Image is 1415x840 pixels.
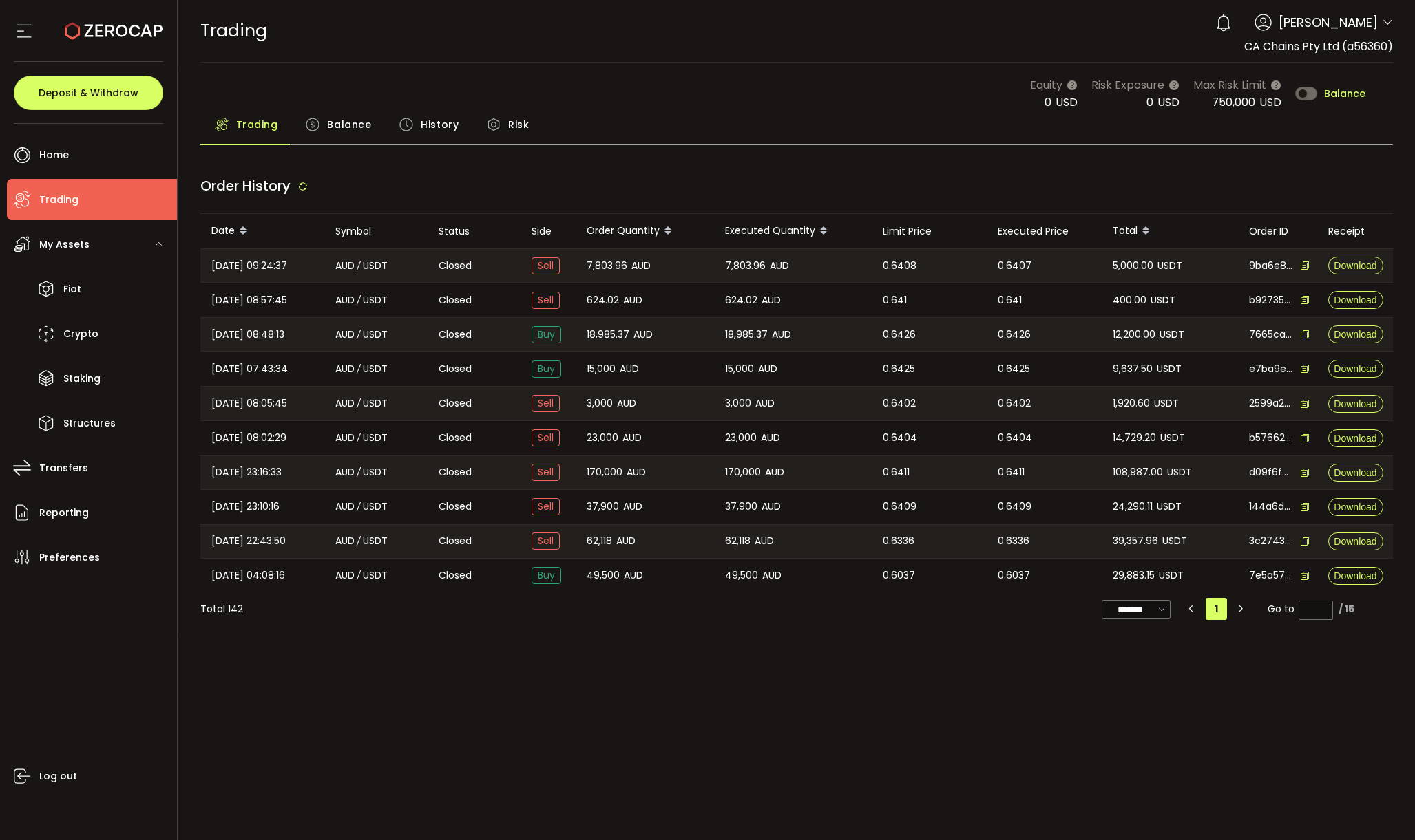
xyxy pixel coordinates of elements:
[725,464,761,480] span: 170,000
[335,258,355,274] span: AUD
[1346,774,1415,840] div: Chat Widget
[1249,465,1293,480] span: d09f6fb3-8af7-4064-b7c5-8d9f3d3ecfc8
[532,292,560,309] span: Sell
[1334,261,1376,270] span: Download
[998,361,1030,377] span: 0.6425
[63,324,98,344] span: Crypto
[587,292,619,308] span: 624.02
[1113,499,1153,515] span: 24,290.11
[335,568,355,583] span: AUD
[357,258,361,274] em: /
[327,111,371,138] span: Balance
[1167,464,1192,480] span: USDT
[39,145,69,165] span: Home
[1328,464,1383,482] button: Download
[439,465,472,480] span: Closed
[211,533,286,549] span: [DATE] 22:43:50
[1157,94,1180,110] span: USD
[39,235,90,255] span: My Assets
[998,430,1032,446] span: 0.6404
[211,327,284,343] span: [DATE] 08:48:13
[439,293,472,308] span: Closed
[576,219,714,243] div: Order Quantity
[1328,395,1383,413] button: Download
[357,533,361,549] em: /
[587,568,620,583] span: 49,500
[587,327,629,343] span: 18,985.37
[998,568,1030,583] span: 0.6037
[439,534,472,548] span: Closed
[1334,295,1376,305] span: Download
[521,224,576,239] div: Side
[363,292,388,308] span: USDT
[324,224,428,239] div: Symbol
[872,224,987,239] div: Limit Price
[1259,94,1281,110] span: USD
[335,396,355,411] span: AUD
[725,568,758,583] span: 49,500
[357,361,361,377] em: /
[755,533,774,549] span: AUD
[762,568,782,583] span: AUD
[883,361,915,377] span: 0.6425
[14,76,163,110] button: Deposit & Withdraw
[532,429,560,446] span: Sell
[1328,360,1383,378] button: Download
[39,503,89,523] span: Reporting
[363,396,388,411] span: USDT
[363,258,388,274] span: USDT
[1328,257,1383,274] button: Download
[1091,76,1164,94] span: Risk Exposure
[587,361,616,377] span: 15,000
[236,111,278,138] span: Trading
[755,396,775,411] span: AUD
[363,533,388,549] span: USDT
[1334,433,1376,443] span: Download
[1160,327,1184,343] span: USDT
[39,190,78,210] span: Trading
[725,258,766,274] span: 7,803.96
[211,292,287,308] span: [DATE] 08:57:45
[587,499,619,515] span: 37,900
[587,396,613,411] span: 3,000
[211,258,287,274] span: [DATE] 09:24:37
[1212,94,1255,110] span: 750,000
[622,430,642,446] span: AUD
[1193,76,1266,94] span: Max Risk Limit
[1334,364,1376,374] span: Download
[1056,94,1078,110] span: USD
[1113,327,1155,343] span: 12,200.00
[357,568,361,583] em: /
[883,396,916,411] span: 0.6402
[1249,327,1293,342] span: 7665ca89-7554-493f-af95-32222863dfaa
[1249,568,1293,583] span: 7e5a57ea-2eeb-4fe1-95a1-63164c76f1e0
[1113,396,1150,411] span: 1,920.60
[1324,89,1365,98] span: Balance
[335,499,355,515] span: AUD
[1102,219,1238,243] div: Total
[1334,537,1376,546] span: Download
[1249,534,1293,548] span: 3c27439a-446f-4a8b-ba23-19f8e456f2b1
[587,258,627,274] span: 7,803.96
[532,360,561,378] span: Buy
[1160,430,1185,446] span: USDT
[1249,431,1293,445] span: b5766201-d92d-4d89-b14b-a914763fe8c4
[63,413,116,433] span: Structures
[1268,599,1333,618] span: Go to
[508,111,529,138] span: Risk
[1113,361,1153,377] span: 9,637.50
[1162,533,1187,549] span: USDT
[762,292,781,308] span: AUD
[428,224,521,239] div: Status
[725,292,757,308] span: 624.02
[1279,13,1378,32] span: [PERSON_NAME]
[357,464,361,480] em: /
[335,430,355,446] span: AUD
[439,362,472,376] span: Closed
[627,464,646,480] span: AUD
[1206,598,1227,620] li: 1
[1157,361,1182,377] span: USDT
[883,258,916,274] span: 0.6408
[1328,291,1383,309] button: Download
[211,396,287,411] span: [DATE] 08:05:45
